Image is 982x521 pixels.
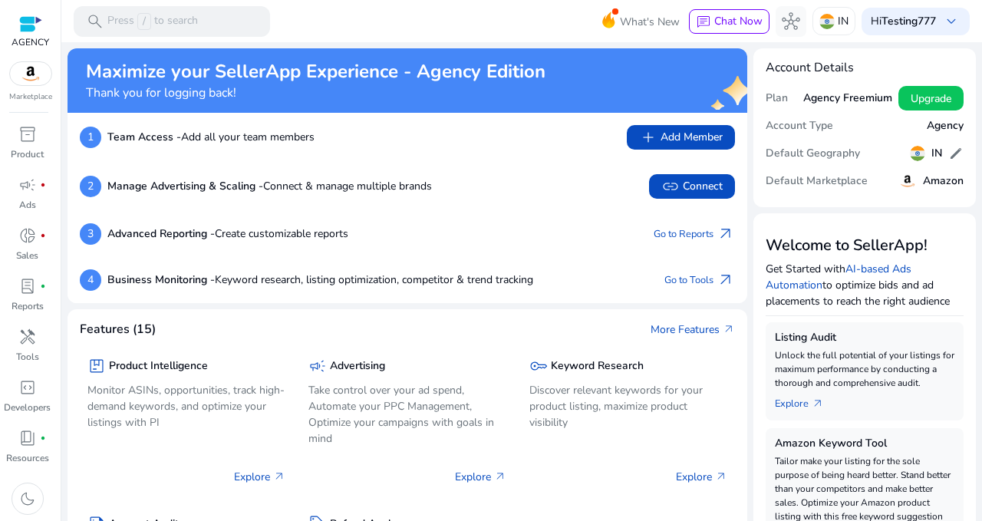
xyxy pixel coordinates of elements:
[9,91,52,103] p: Marketplace
[40,283,46,289] span: fiber_manual_record
[87,382,285,430] p: Monitor ASINs, opportunities, track high-demand keywords, and optimize your listings with PI
[308,382,506,447] p: Take control over your ad spend, Automate your PPC Management, Optimize your campaigns with goals...
[661,177,723,196] span: Connect
[455,469,506,485] p: Explore
[18,490,37,508] span: dark_mode
[948,146,964,161] span: edit
[234,469,285,485] p: Explore
[803,92,892,105] h5: Agency Freemium
[80,223,101,245] p: 3
[107,272,215,287] b: Business Monitoring -
[330,360,385,373] h5: Advertising
[723,323,735,335] span: arrow_outward
[819,14,835,29] img: in.svg
[12,299,44,313] p: Reports
[898,86,964,110] button: Upgrade
[714,14,763,28] span: Chat Now
[651,322,735,338] a: More Featuresarrow_outward
[654,223,735,245] a: Go to Reportsarrow_outward
[18,429,37,447] span: book_4
[911,91,951,107] span: Upgrade
[107,179,263,193] b: Manage Advertising & Scaling -
[881,14,936,28] b: Testing777
[87,357,106,375] span: package
[766,261,964,309] p: Get Started with to optimize bids and ad placements to reach the right audience
[18,328,37,346] span: handyman
[766,262,911,292] a: AI-based Ads Automation
[16,350,39,364] p: Tools
[107,178,432,194] p: Connect & manage multiple brands
[766,175,868,188] h5: Default Marketplace
[107,129,315,145] p: Add all your team members
[19,198,36,212] p: Ads
[775,390,836,411] a: Explorearrow_outward
[86,86,545,101] h4: Thank you for logging back!
[676,469,727,485] p: Explore
[12,35,49,49] p: AGENCY
[927,120,964,133] h5: Agency
[717,271,735,289] span: arrow_outward
[308,357,327,375] span: campaign
[766,236,964,255] h3: Welcome to SellerApp!
[107,13,198,30] p: Press to search
[80,127,101,148] p: 1
[107,272,533,288] p: Keyword research, listing optimization, competitor & trend tracking
[812,397,824,410] span: arrow_outward
[86,12,104,31] span: search
[80,269,101,291] p: 4
[775,348,954,390] p: Unlock the full potential of your listings for maximum performance by conducting a thorough and c...
[18,176,37,194] span: campaign
[766,92,788,105] h5: Plan
[620,8,680,35] span: What's New
[898,172,917,190] img: amazon.svg
[80,176,101,197] p: 2
[18,125,37,143] span: inventory_2
[931,147,942,160] h5: IN
[661,177,680,196] span: link
[18,277,37,295] span: lab_profile
[551,360,644,373] h5: Keyword Research
[86,61,545,83] h2: Maximize your SellerApp Experience - Agency Edition
[942,12,961,31] span: keyboard_arrow_down
[766,61,964,75] h4: Account Details
[717,225,735,243] span: arrow_outward
[776,6,806,37] button: hub
[107,226,348,242] p: Create customizable reports
[18,226,37,245] span: donut_small
[775,437,954,450] h5: Amazon Keyword Tool
[107,130,181,144] b: Team Access -
[273,470,285,483] span: arrow_outward
[871,16,936,27] p: Hi
[838,8,849,35] p: IN
[627,125,735,150] button: addAdd Member
[107,226,215,241] b: Advanced Reporting -
[10,62,51,85] img: amazon.svg
[18,378,37,397] span: code_blocks
[715,470,727,483] span: arrow_outward
[910,146,925,161] img: in.svg
[696,15,711,30] span: chat
[766,147,860,160] h5: Default Geography
[529,357,548,375] span: key
[494,470,506,483] span: arrow_outward
[766,120,833,133] h5: Account Type
[4,401,51,414] p: Developers
[689,9,769,34] button: chatChat Now
[80,322,156,337] h4: Features (15)
[529,382,727,430] p: Discover relevant keywords for your product listing, maximize product visibility
[923,175,964,188] h5: Amazon
[639,128,657,147] span: add
[16,249,38,262] p: Sales
[782,12,800,31] span: hub
[664,269,735,291] a: Go to Toolsarrow_outward
[40,435,46,441] span: fiber_manual_record
[40,182,46,188] span: fiber_manual_record
[11,147,44,161] p: Product
[137,13,151,30] span: /
[6,451,49,465] p: Resources
[639,128,723,147] span: Add Member
[40,232,46,239] span: fiber_manual_record
[649,174,735,199] button: linkConnect
[775,331,954,345] h5: Listing Audit
[109,360,208,373] h5: Product Intelligence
